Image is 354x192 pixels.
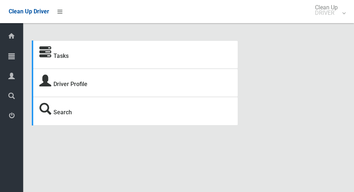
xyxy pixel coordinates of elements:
[315,10,338,16] small: DRIVER
[53,52,69,59] a: Tasks
[311,5,345,16] span: Clean Up
[53,109,72,116] a: Search
[9,8,49,15] span: Clean Up Driver
[9,6,49,17] a: Clean Up Driver
[53,81,87,88] a: Driver Profile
